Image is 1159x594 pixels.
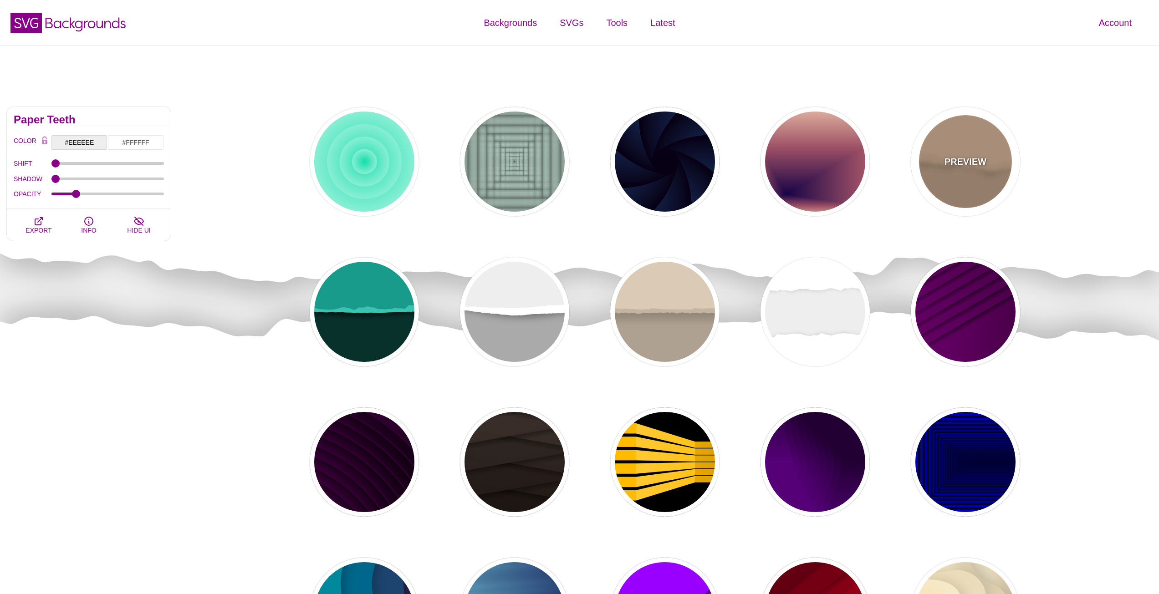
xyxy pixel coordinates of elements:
button: EXPORT [14,209,64,241]
button: infinitely smaller square cutouts within square cutouts [460,107,569,216]
span: HIDE UI [127,227,150,234]
a: Tools [595,9,639,36]
label: OPACITY [14,188,51,200]
button: dark blue stripes shrinking toward the center [911,407,1020,517]
button: PREVIEWtorn cardboard with shadow [911,107,1020,216]
button: purple 3d groove straight lines design [911,257,1020,366]
span: EXPORT [26,227,51,234]
button: green layered rings within rings [310,107,419,216]
button: green wallpaper tear effect [310,257,419,366]
button: a background gradient cut into a 4-slice pizza where the crust is light yellow fading to a warm p... [761,107,870,216]
button: 3d fence like rectangle formation [610,407,720,517]
a: Account [1088,9,1143,36]
label: SHADOW [14,173,51,185]
button: middle of paper tear effect [761,257,870,366]
span: INFO [81,227,96,234]
label: SHIFT [14,157,51,169]
button: INFO [64,209,114,241]
button: purple 3d grooves in circular rings [310,407,419,517]
a: SVGs [548,9,595,36]
button: torn paper effect with shadow [610,257,720,366]
h2: Paper Teeth [14,116,164,123]
button: HIDE UI [114,209,164,241]
button: Color Lock [38,135,51,147]
button: purple gradients waves [761,407,870,517]
button: brown layered paper-like design [460,407,569,517]
p: PREVIEW [945,155,986,168]
a: Latest [639,9,686,36]
button: 3d aperture background [610,107,720,216]
button: soft paper tear background [460,257,569,366]
a: Backgrounds [472,9,548,36]
label: COLOR [14,135,38,150]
